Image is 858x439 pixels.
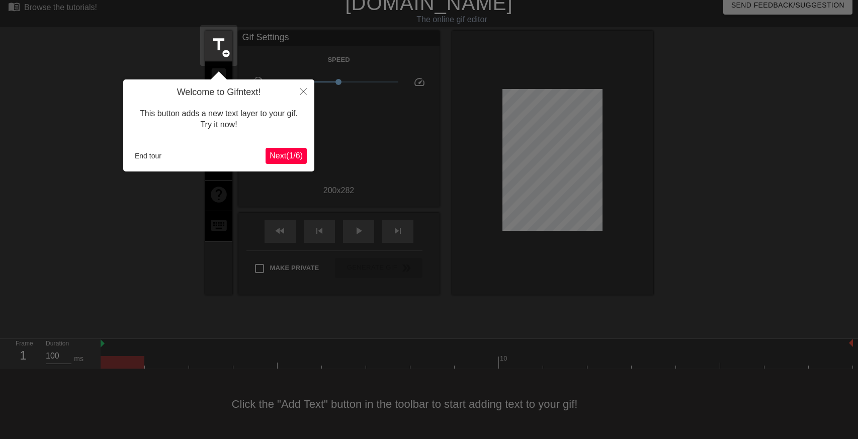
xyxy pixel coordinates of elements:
button: Close [292,79,314,103]
h4: Welcome to Gifntext! [131,87,307,98]
button: End tour [131,148,165,163]
div: This button adds a new text layer to your gif. Try it now! [131,98,307,141]
button: Next [266,148,307,164]
span: Next ( 1 / 6 ) [270,151,303,160]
